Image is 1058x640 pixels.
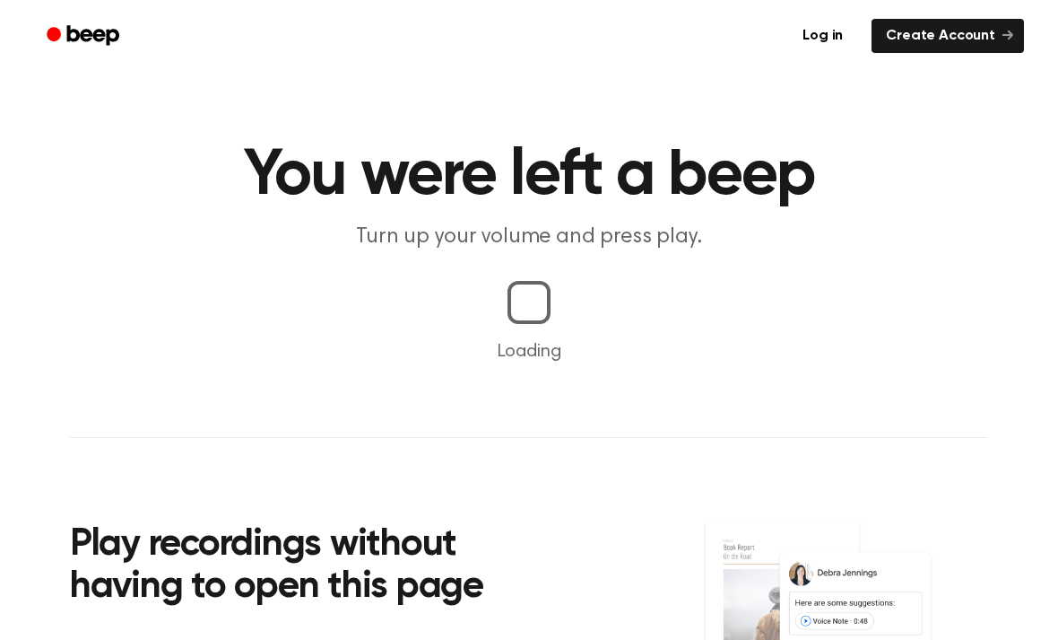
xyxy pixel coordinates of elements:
[34,19,135,54] a: Beep
[22,338,1036,365] p: Loading
[185,223,873,252] p: Turn up your volume and press play.
[872,19,1024,53] a: Create Account
[70,144,988,208] h1: You were left a beep
[70,524,553,609] h2: Play recordings without having to open this page
[785,15,861,57] a: Log in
